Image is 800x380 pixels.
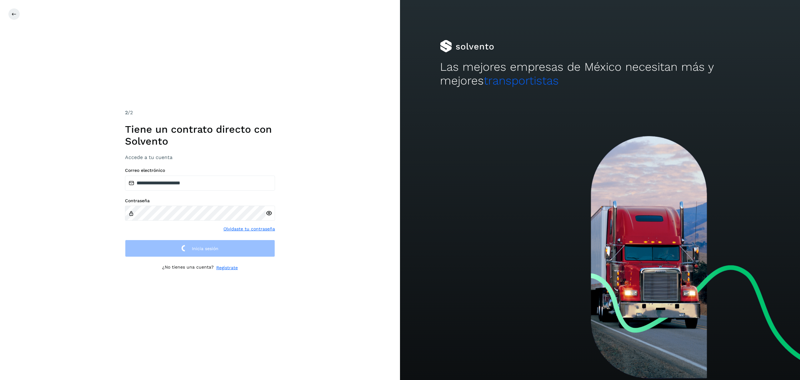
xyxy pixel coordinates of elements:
[192,246,218,251] span: Inicia sesión
[125,240,275,257] button: Inicia sesión
[125,110,128,116] span: 2
[125,123,275,147] h1: Tiene un contrato directo con Solvento
[162,264,214,271] p: ¿No tienes una cuenta?
[125,154,275,160] h3: Accede a tu cuenta
[125,198,275,203] label: Contraseña
[223,226,275,232] a: Olvidaste tu contraseña
[440,60,760,88] h2: Las mejores empresas de México necesitan más y mejores
[484,74,559,87] span: transportistas
[216,264,238,271] a: Regístrate
[125,168,275,173] label: Correo electrónico
[125,109,275,116] div: /2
